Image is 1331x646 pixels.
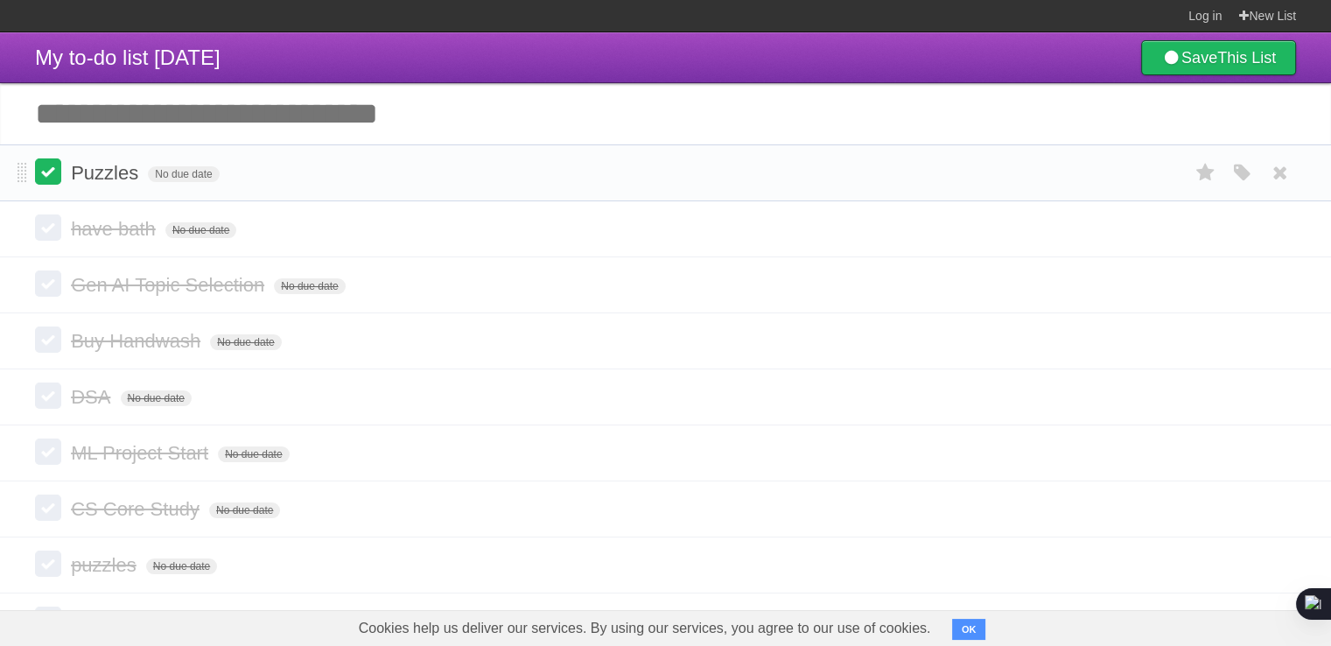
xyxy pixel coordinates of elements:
label: Done [35,551,61,577]
span: have bath [71,218,160,240]
span: No due date [209,502,280,518]
span: Gen AI Topic Selection [71,274,269,296]
span: No due date [148,166,219,182]
button: OK [952,619,986,640]
span: No due date [146,558,217,574]
span: Cookies help us deliver our services. By using our services, you agree to our use of cookies. [341,611,949,646]
a: SaveThis List [1141,40,1296,75]
label: Done [35,214,61,241]
label: Done [35,383,61,409]
span: No due date [210,334,281,350]
span: ML Project Start [71,442,213,464]
span: No due date [218,446,289,462]
label: Done [35,327,61,353]
span: No due date [121,390,192,406]
span: My to-do list [DATE] [35,46,221,69]
span: CS Core Study [71,498,204,520]
label: Star task [1189,158,1222,187]
label: Done [35,270,61,297]
span: No due date [274,278,345,294]
label: Done [35,495,61,521]
span: DSA [71,386,115,408]
label: Done [35,439,61,465]
b: This List [1217,49,1276,67]
label: Done [35,158,61,185]
span: puzzles [71,554,141,576]
span: No due date [165,222,236,238]
span: Buy Handwash [71,330,205,352]
label: Done [35,607,61,633]
span: Puzzles [71,162,143,184]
